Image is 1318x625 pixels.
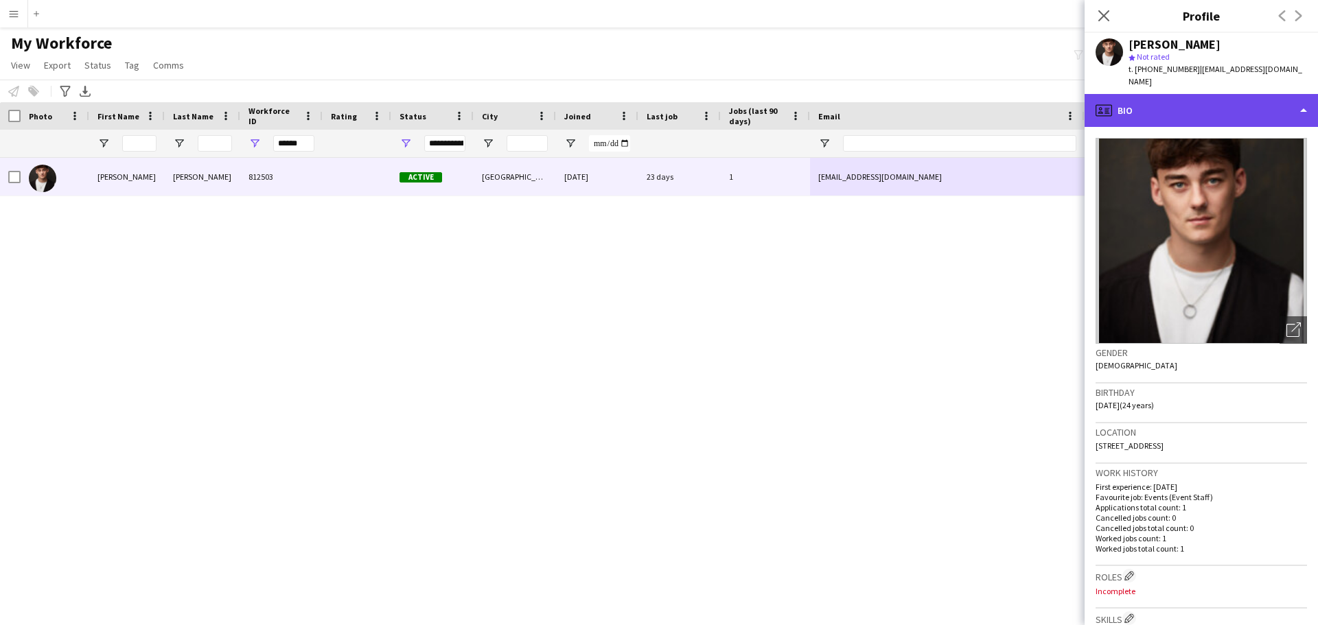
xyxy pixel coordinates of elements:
span: Photo [29,111,52,121]
h3: Gender [1096,346,1307,359]
span: [STREET_ADDRESS] [1096,440,1164,451]
span: Email [818,111,840,121]
div: [PERSON_NAME] [1129,38,1221,51]
div: 1 [721,158,810,196]
div: Open photos pop-in [1280,316,1307,344]
span: View [11,59,30,71]
span: Tag [125,59,139,71]
span: | [EMAIL_ADDRESS][DOMAIN_NAME] [1129,64,1302,86]
a: Export [38,56,76,74]
p: Worked jobs total count: 1 [1096,543,1307,554]
span: Last Name [173,111,213,121]
span: Active [400,172,442,182]
div: 812503 [240,158,323,196]
div: Bio [1085,94,1318,127]
span: Workforce ID [248,106,298,126]
span: First Name [97,111,139,121]
span: Export [44,59,71,71]
input: City Filter Input [507,135,548,152]
input: Email Filter Input [843,135,1076,152]
span: [DEMOGRAPHIC_DATA] [1096,360,1177,370]
h3: Profile [1085,7,1318,25]
div: [PERSON_NAME] [89,158,165,196]
p: Cancelled jobs count: 0 [1096,512,1307,523]
a: Tag [119,56,145,74]
div: [PERSON_NAME] [165,158,240,196]
span: Joined [564,111,591,121]
div: 23 days [638,158,721,196]
a: View [5,56,36,74]
h3: Location [1096,426,1307,438]
app-action-btn: Export XLSX [77,83,93,99]
span: City [482,111,498,121]
span: Status [400,111,426,121]
a: Status [79,56,117,74]
h3: Roles [1096,569,1307,583]
input: Last Name Filter Input [198,135,232,152]
a: Comms [148,56,189,74]
h3: Work history [1096,467,1307,479]
button: Open Filter Menu [482,137,494,150]
span: t. [PHONE_NUMBER] [1129,64,1200,74]
p: First experience: [DATE] [1096,482,1307,492]
span: Jobs (last 90 days) [729,106,785,126]
h3: Birthday [1096,386,1307,399]
input: Workforce ID Filter Input [273,135,314,152]
button: Open Filter Menu [173,137,185,150]
p: Favourite job: Events (Event Staff) [1096,492,1307,502]
button: Open Filter Menu [248,137,261,150]
input: First Name Filter Input [122,135,157,152]
span: My Workforce [11,33,112,54]
button: Open Filter Menu [400,137,412,150]
button: Open Filter Menu [97,137,110,150]
img: Tom Donoghue [29,165,56,192]
input: Joined Filter Input [589,135,630,152]
span: Status [84,59,111,71]
div: [EMAIL_ADDRESS][DOMAIN_NAME] [810,158,1085,196]
p: Cancelled jobs total count: 0 [1096,523,1307,533]
span: Comms [153,59,184,71]
img: Crew avatar or photo [1096,138,1307,344]
button: Open Filter Menu [564,137,577,150]
span: Rating [331,111,357,121]
button: Open Filter Menu [818,137,831,150]
p: Incomplete [1096,586,1307,596]
p: Applications total count: 1 [1096,502,1307,512]
div: [GEOGRAPHIC_DATA] [474,158,556,196]
div: [DATE] [556,158,638,196]
app-action-btn: Advanced filters [57,83,73,99]
span: Last job [647,111,678,121]
span: Not rated [1137,51,1170,62]
span: [DATE] (24 years) [1096,400,1154,410]
p: Worked jobs count: 1 [1096,533,1307,543]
